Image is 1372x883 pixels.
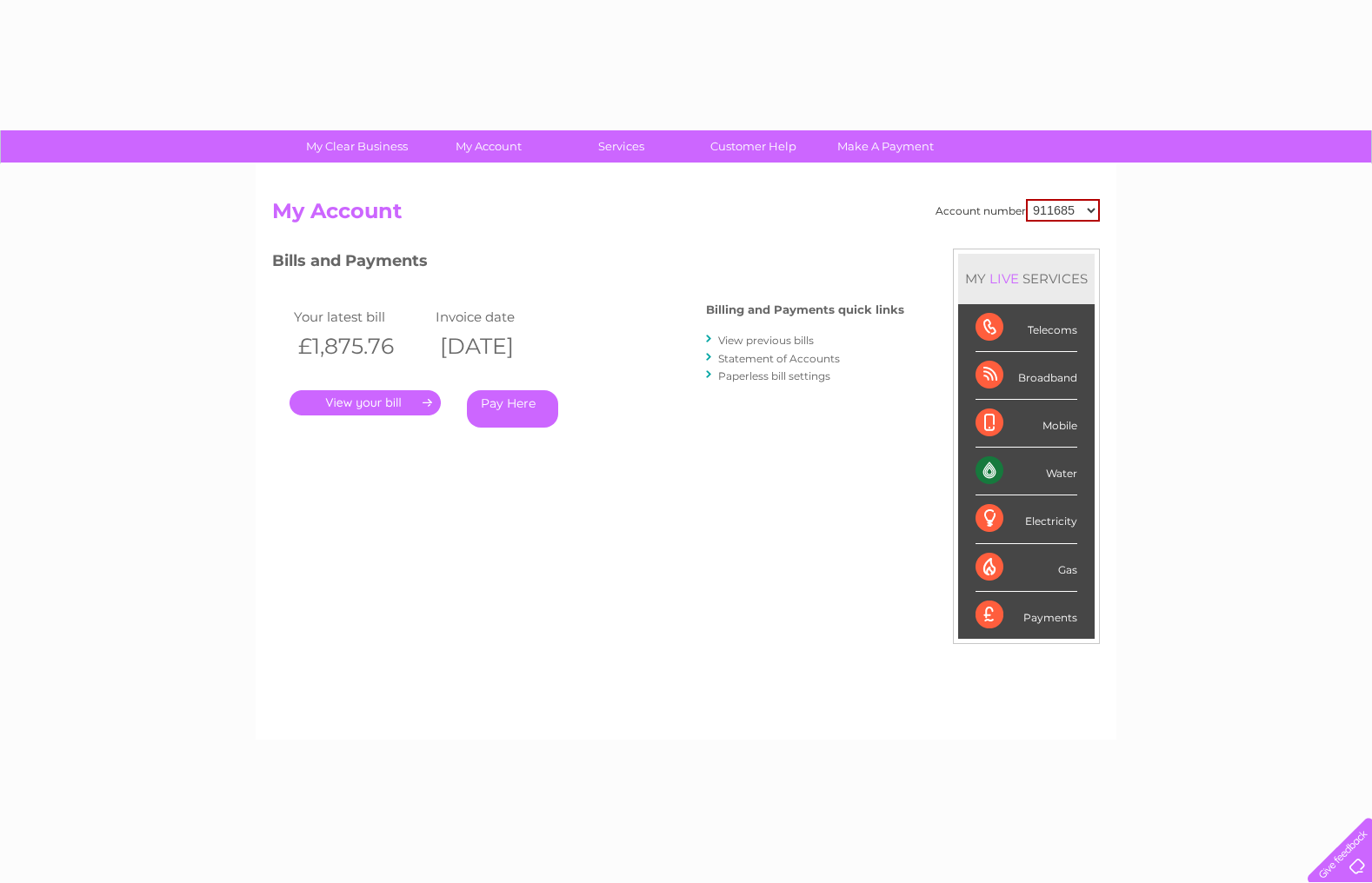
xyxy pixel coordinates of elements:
div: Account number [936,199,1100,222]
a: My Account [417,130,561,163]
a: Paperless bill settings [718,369,830,382]
h2: My Account [272,199,1100,232]
div: Broadband [976,352,1077,400]
h3: Bills and Payments [272,249,904,279]
div: Payments [976,592,1077,639]
td: Your latest bill [290,305,431,329]
th: £1,875.76 [290,329,431,364]
a: Statement of Accounts [718,352,840,365]
a: Pay Here [467,390,558,428]
a: . [290,390,441,415]
td: Invoice date [431,305,573,329]
div: Telecoms [976,304,1077,352]
h4: Billing and Payments quick links [706,303,904,316]
a: Make A Payment [814,130,957,163]
a: View previous bills [718,334,814,347]
a: Services [549,130,693,163]
div: LIVE [986,270,1022,287]
a: My Clear Business [285,130,429,163]
div: Mobile [976,400,1077,448]
div: Electricity [976,495,1077,543]
div: Gas [976,544,1077,592]
a: Customer Help [682,130,825,163]
th: [DATE] [431,329,573,364]
div: Water [976,448,1077,495]
div: MY SERVICES [958,254,1095,303]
